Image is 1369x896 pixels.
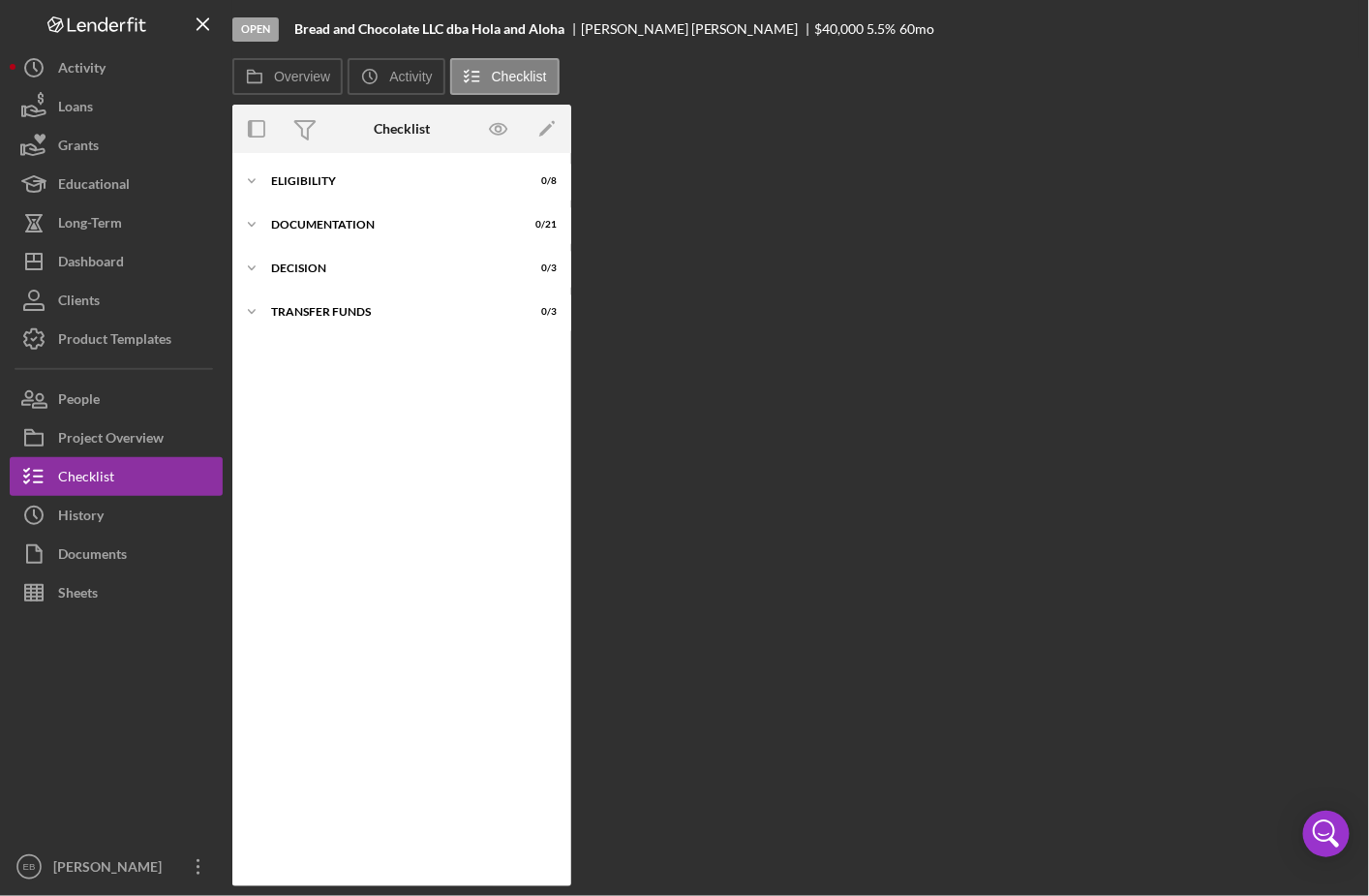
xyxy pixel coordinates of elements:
[58,496,104,540] div: History
[23,862,36,873] text: EB
[232,17,279,42] div: Open
[10,457,223,496] button: Checklist
[1303,811,1350,857] div: Open Intercom Messenger
[58,281,100,324] div: Clients
[10,281,223,320] button: Clients
[10,573,223,612] button: Sheets
[581,21,815,37] div: [PERSON_NAME] [PERSON_NAME]
[867,21,897,37] div: 5.5 %
[10,320,223,358] button: Product Templates
[10,418,223,457] button: Project Overview
[374,121,430,137] div: Checklist
[232,58,343,95] button: Overview
[58,48,106,92] div: Activity
[10,203,223,242] button: Long-Term
[10,126,223,165] button: Grants
[522,263,557,274] div: 0 / 3
[10,380,223,418] button: People
[58,535,127,578] div: Documents
[58,573,98,617] div: Sheets
[271,175,508,187] div: Eligibility
[522,219,557,231] div: 0 / 21
[58,380,100,423] div: People
[450,58,560,95] button: Checklist
[271,306,508,318] div: Transfer Funds
[58,457,114,501] div: Checklist
[10,165,223,203] button: Educational
[522,306,557,318] div: 0 / 3
[389,69,432,84] label: Activity
[271,263,508,274] div: Decision
[58,165,130,208] div: Educational
[815,20,865,37] span: $40,000
[492,69,547,84] label: Checklist
[348,58,444,95] button: Activity
[522,175,557,187] div: 0 / 8
[10,496,223,535] button: History
[58,418,164,462] div: Project Overview
[271,219,508,231] div: Documentation
[58,203,122,247] div: Long-Term
[294,21,564,37] b: Bread and Chocolate LLC dba Hola and Aloha
[48,848,174,891] div: [PERSON_NAME]
[58,242,124,286] div: Dashboard
[58,87,93,131] div: Loans
[10,242,223,281] button: Dashboard
[899,21,934,37] div: 60 mo
[10,48,223,87] button: Activity
[58,320,171,363] div: Product Templates
[10,87,223,126] button: Loans
[274,69,330,84] label: Overview
[58,126,99,170] div: Grants
[10,848,223,886] button: EB[PERSON_NAME]
[10,535,223,573] button: Documents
